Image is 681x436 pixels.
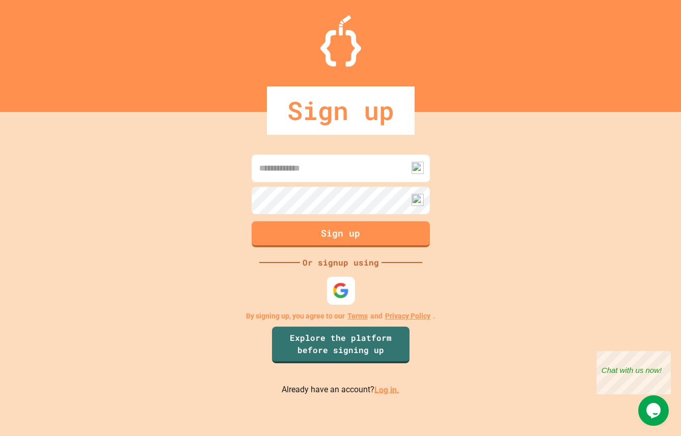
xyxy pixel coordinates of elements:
[320,15,361,67] img: Logo.svg
[300,256,382,269] div: Or signup using
[412,162,424,174] img: npw-badge-icon-locked.svg
[282,384,399,396] p: Already have an account?
[272,327,410,363] a: Explore the platform before signing up
[638,395,671,426] iframe: chat widget
[252,221,430,247] button: Sign up
[385,311,430,322] a: Privacy Policy
[596,351,671,394] iframe: chat widget
[332,282,349,299] img: google-icon.svg
[412,194,424,206] img: npw-badge-icon-locked.svg
[246,311,435,322] p: By signing up, you agree to our and .
[267,86,415,135] div: Sign up
[347,311,368,322] a: Terms
[374,385,399,394] a: Log in.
